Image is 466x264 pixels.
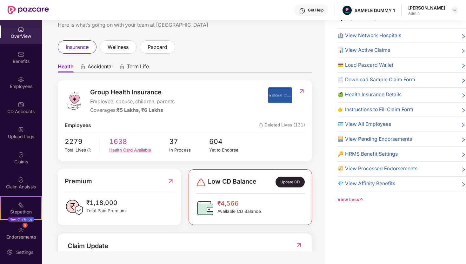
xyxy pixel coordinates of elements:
[127,63,149,72] span: Term Life
[337,32,401,40] span: 🏥 View Network Hospitals
[452,8,457,13] img: svg+xml;base64,PHN2ZyBpZD0iRHJvcGRvd24tMzJ4MzIiIHhtbG5zPSJodHRwOi8vd3d3LnczLm9yZy8yMDAwL3N2ZyIgd2...
[65,122,91,130] span: Employees
[65,198,84,217] img: PaidPremiumIcon
[18,76,24,83] img: svg+xml;base64,PHN2ZyBpZD0iRW1wbG95ZWVzIiB4bWxucz0iaHR0cDovL3d3dy53My5vcmcvMjAwMC9zdmciIHdpZHRoPS...
[337,106,413,114] span: 👉 Instructions to Fill Claim Form
[18,202,24,208] img: svg+xml;base64,PHN2ZyB4bWxucz0iaHR0cDovL3d3dy53My5vcmcvMjAwMC9zdmciIHdpZHRoPSIyMSIgaGVpZ2h0PSIyMC...
[337,135,412,143] span: 🧮 View Pending Endorsements
[169,136,209,147] span: 37
[65,147,86,152] span: Total Lives
[461,77,466,84] span: right
[169,147,209,153] div: In Process
[461,48,466,54] span: right
[196,199,215,218] img: CDBalanceIcon
[276,177,305,187] div: Update CD
[8,6,49,14] img: New Pazcare Logo
[337,165,417,173] span: 🧭 View Processed Endorsements
[337,46,390,54] span: 📊 View Active Claims
[23,223,28,228] div: 5
[86,198,126,207] span: ₹1,18,000
[461,33,466,40] span: right
[1,209,41,215] div: Stepathon
[18,26,24,32] img: svg+xml;base64,PHN2ZyBpZD0iSG9tZSIgeG1sbnM9Imh0dHA6Ly93d3cudzMub3JnLzIwMDAvc3ZnIiB3aWR0aD0iMjAiIG...
[337,61,393,69] span: 💳 Load Pazcard Wallet
[90,106,175,114] div: Coverages:
[461,122,466,128] span: right
[337,196,466,203] div: View Less
[58,63,74,72] span: Health
[90,98,175,106] span: Employee, spouse, children, parents
[86,207,126,214] span: Total Paid Premium
[65,136,95,147] span: 2279
[208,177,256,187] span: Low CD Balance
[8,217,34,222] div: New Challenge
[296,242,302,248] img: RedirectIcon
[196,177,206,187] img: svg+xml;base64,PHN2ZyBpZD0iRGFuZ2VyLTMyeDMyIiB4bWxucz0iaHR0cDovL3d3dy53My5vcmcvMjAwMC9zdmciIHdpZH...
[337,76,415,84] span: 📄 Download Sample Claim Form
[108,43,129,51] span: wellness
[268,87,292,103] img: insurerIcon
[461,107,466,114] span: right
[18,51,24,58] img: svg+xml;base64,PHN2ZyBpZD0iQmVuZWZpdHMiIHhtbG5zPSJodHRwOi8vd3d3LnczLm9yZy8yMDAwL3N2ZyIgd2lkdGg9Ij...
[117,107,163,113] span: ₹5 Lakhs, ₹6 Lakhs
[109,136,169,147] span: 1638
[148,43,167,51] span: pazcard
[337,91,402,99] span: 🍏 Health Insurance Details
[18,227,24,233] img: svg+xml;base64,PHN2ZyBpZD0iRW5kb3JzZW1lbnRzIiB4bWxucz0iaHR0cDovL3d3dy53My5vcmcvMjAwMC9zdmciIHdpZH...
[355,7,395,13] div: SAMPLE DUMMY 1
[217,208,261,215] span: Available CD Balance
[65,176,92,186] span: Premium
[18,152,24,158] img: svg+xml;base64,PHN2ZyBpZD0iQ2xhaW0iIHhtbG5zPSJodHRwOi8vd3d3LnczLm9yZy8yMDAwL3N2ZyIgd2lkdGg9IjIwIi...
[308,8,323,13] div: Get Help
[461,63,466,69] span: right
[119,64,125,70] div: animation
[299,8,305,14] img: svg+xml;base64,PHN2ZyBpZD0iSGVscC0zMngzMiIgeG1sbnM9Imh0dHA6Ly93d3cudzMub3JnLzIwMDAvc3ZnIiB3aWR0aD...
[461,181,466,188] span: right
[58,21,312,29] div: Here is what’s going on with your team at [GEOGRAPHIC_DATA]
[343,6,352,15] img: Pazcare_Alternative_logo-01-01.png
[461,152,466,158] span: right
[7,249,13,255] img: svg+xml;base64,PHN2ZyBpZD0iU2V0dGluZy0yMHgyMCIgeG1sbnM9Imh0dHA6Ly93d3cudzMub3JnLzIwMDAvc3ZnIiB3aW...
[87,148,91,152] span: info-circle
[408,5,445,11] div: [PERSON_NAME]
[68,241,108,251] div: Claim Update
[65,91,84,110] img: logo
[408,11,445,16] div: Admin
[259,122,305,130] span: Deleted Lives (131)
[66,43,89,51] span: insurance
[18,101,24,108] img: svg+xml;base64,PHN2ZyBpZD0iQ0RfQWNjb3VudHMiIGRhdGEtbmFtZT0iQ0QgQWNjb3VudHMiIHhtbG5zPSJodHRwOi8vd3...
[90,87,175,97] span: Group Health Insurance
[298,88,305,94] img: RedirectIcon
[337,180,395,188] span: 💎 View Affinity Benefits
[461,166,466,173] span: right
[461,137,466,143] span: right
[18,126,24,133] img: svg+xml;base64,PHN2ZyBpZD0iVXBsb2FkX0xvZ3MiIGRhdGEtbmFtZT0iVXBsb2FkIExvZ3MiIHhtbG5zPSJodHRwOi8vd3...
[88,63,113,72] span: Accidental
[337,150,398,158] span: 🔑 HRMS Benefit Settings
[18,177,24,183] img: svg+xml;base64,PHN2ZyBpZD0iQ2xhaW0iIHhtbG5zPSJodHRwOi8vd3d3LnczLm9yZy8yMDAwL3N2ZyIgd2lkdGg9IjIwIi...
[209,147,249,153] div: Yet to Endorse
[337,120,391,128] span: 🪪 View All Employees
[14,249,35,255] div: Settings
[167,176,174,186] img: RedirectIcon
[359,197,364,202] span: down
[209,136,249,147] span: 604
[217,199,261,208] span: ₹4,566
[80,64,86,70] div: animation
[461,92,466,99] span: right
[109,147,169,153] div: Health Card Available
[259,123,263,127] img: deleteIcon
